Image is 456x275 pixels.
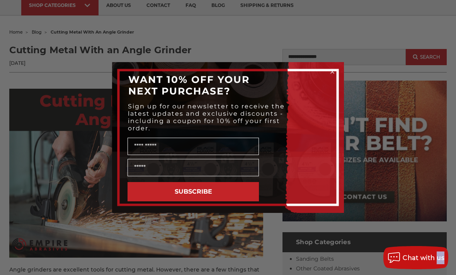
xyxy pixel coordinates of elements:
input: Email [128,159,259,176]
span: Chat with us [403,254,444,262]
button: Chat with us [383,246,448,269]
button: Close dialog [328,68,336,76]
span: Sign up for our newsletter to receive the latest updates and exclusive discounts - including a co... [128,103,285,132]
span: WANT 10% OFF YOUR NEXT PURCHASE? [128,74,250,97]
button: SUBSCRIBE [128,182,259,201]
